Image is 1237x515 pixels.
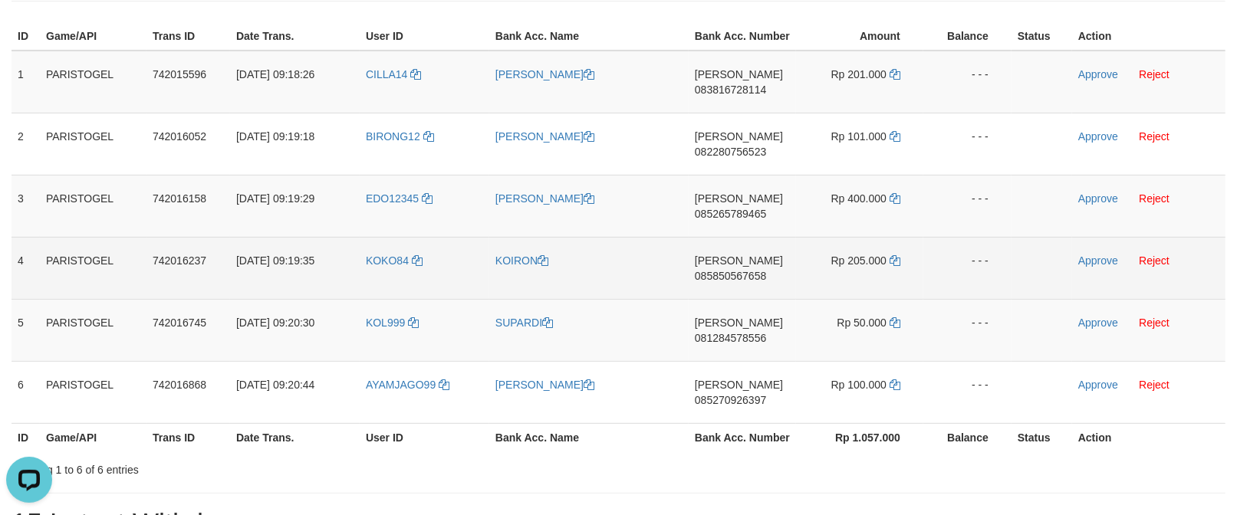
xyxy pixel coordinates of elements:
th: Game/API [40,22,146,51]
a: Approve [1078,68,1118,80]
span: BIRONG12 [366,130,420,143]
span: Rp 50.000 [837,317,887,329]
span: Copy 083816728114 to clipboard [695,84,766,96]
td: 6 [12,361,40,423]
span: [PERSON_NAME] [695,192,783,205]
th: Status [1012,423,1072,451]
button: Open LiveChat chat widget [6,6,52,52]
th: ID [12,22,40,51]
th: User ID [360,423,489,451]
span: CILLA14 [366,68,407,80]
span: Rp 101.000 [831,130,887,143]
th: Bank Acc. Name [489,22,689,51]
td: PARISTOGEL [40,237,146,299]
a: BIRONG12 [366,130,434,143]
a: Copy 50000 to clipboard [890,317,900,329]
a: Reject [1139,192,1170,205]
a: Reject [1139,254,1170,267]
span: [DATE] 09:20:30 [236,317,314,329]
a: Copy 100000 to clipboard [890,379,900,391]
a: Reject [1139,68,1170,80]
span: 742016745 [153,317,206,329]
div: Showing 1 to 6 of 6 entries [12,456,504,477]
th: Bank Acc. Number [689,22,796,51]
th: Balance [923,423,1012,451]
td: - - - [923,237,1012,299]
td: PARISTOGEL [40,361,146,423]
th: Action [1072,22,1225,51]
th: Trans ID [146,22,230,51]
span: Copy 085265789465 to clipboard [695,208,766,220]
th: User ID [360,22,489,51]
span: [PERSON_NAME] [695,379,783,391]
span: [DATE] 09:20:44 [236,379,314,391]
a: Copy 400000 to clipboard [890,192,900,205]
a: Copy 205000 to clipboard [890,254,900,267]
span: 742016237 [153,254,206,267]
th: Date Trans. [230,22,360,51]
span: EDO12345 [366,192,419,205]
th: Status [1012,22,1072,51]
a: KOKO84 [366,254,423,267]
span: [PERSON_NAME] [695,254,783,267]
th: Amount [796,22,923,51]
td: - - - [923,361,1012,423]
th: Game/API [40,423,146,451]
a: SUPARDI [495,317,553,329]
a: Approve [1078,317,1118,329]
span: [PERSON_NAME] [695,317,783,329]
td: - - - [923,113,1012,175]
span: 742016052 [153,130,206,143]
span: [DATE] 09:19:35 [236,254,314,267]
a: KOL999 [366,317,419,329]
th: Action [1072,423,1225,451]
td: 5 [12,299,40,361]
td: - - - [923,299,1012,361]
span: KOL999 [366,317,405,329]
a: Copy 201000 to clipboard [890,68,900,80]
span: Rp 201.000 [831,68,887,80]
span: Rp 400.000 [831,192,887,205]
span: [DATE] 09:18:26 [236,68,314,80]
span: Copy 082280756523 to clipboard [695,146,766,158]
span: 742016868 [153,379,206,391]
th: Rp 1.057.000 [796,423,923,451]
a: KOIRON [495,254,548,267]
a: Approve [1078,254,1118,267]
th: Trans ID [146,423,230,451]
td: - - - [923,175,1012,237]
th: Bank Acc. Name [489,423,689,451]
span: Copy 085850567658 to clipboard [695,270,766,282]
a: EDO12345 [366,192,433,205]
th: Balance [923,22,1012,51]
span: 742015596 [153,68,206,80]
td: 2 [12,113,40,175]
a: AYAMJAGO99 [366,379,449,391]
td: PARISTOGEL [40,299,146,361]
a: Reject [1139,379,1170,391]
a: CILLA14 [366,68,421,80]
th: ID [12,423,40,451]
span: 742016158 [153,192,206,205]
td: PARISTOGEL [40,175,146,237]
td: PARISTOGEL [40,113,146,175]
th: Bank Acc. Number [689,423,796,451]
a: Reject [1139,130,1170,143]
a: [PERSON_NAME] [495,68,594,80]
td: 4 [12,237,40,299]
span: Rp 205.000 [831,254,887,267]
a: Copy 101000 to clipboard [890,130,900,143]
span: Copy 085270926397 to clipboard [695,394,766,406]
span: [DATE] 09:19:18 [236,130,314,143]
a: Reject [1139,317,1170,329]
span: [PERSON_NAME] [695,68,783,80]
td: PARISTOGEL [40,51,146,113]
td: 3 [12,175,40,237]
td: - - - [923,51,1012,113]
a: [PERSON_NAME] [495,379,594,391]
span: KOKO84 [366,254,409,267]
span: AYAMJAGO99 [366,379,436,391]
span: Rp 100.000 [831,379,887,391]
span: [PERSON_NAME] [695,130,783,143]
span: [DATE] 09:19:29 [236,192,314,205]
